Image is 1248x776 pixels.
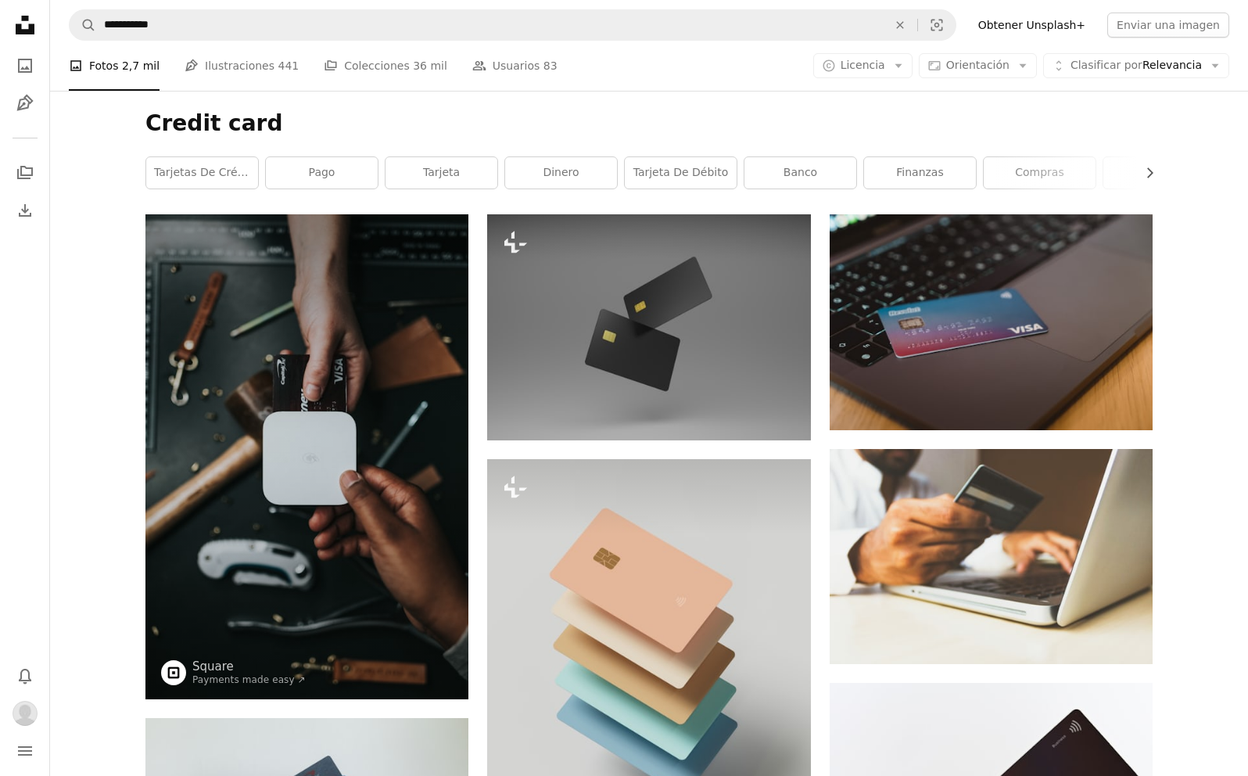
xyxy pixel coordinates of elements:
[1070,59,1142,71] span: Clasificar por
[543,57,558,74] span: 83
[487,641,810,655] a: Una pila de tarjetas de crédito una encima de la otra
[841,59,885,71] span: Licencia
[984,157,1096,189] a: compras
[830,315,1153,329] a: Tarjeta Visa azul y blanca en computadora portátil plateada
[969,13,1095,38] a: Obtener Unsplash+
[919,53,1037,78] button: Orientación
[324,41,447,91] a: Colecciones 36 mil
[744,157,856,189] a: banco
[830,214,1153,430] img: Tarjeta Visa azul y blanca en computadora portátil plateada
[413,57,447,74] span: 36 mil
[145,214,468,699] img: persona titular de una tarjeta Visa y un dispositivo blanco
[1103,157,1215,189] a: billetera
[946,59,1010,71] span: Orientación
[487,214,810,440] img: Una tarjeta de crédito negra volando por el aire
[830,449,1153,664] img: Persona que usa la tarjeta de sujeción de la computadora portátil
[472,41,558,91] a: Usuarios 83
[13,701,38,726] img: Avatar del usuario daniel rangel
[145,449,468,463] a: persona titular de una tarjeta Visa y un dispositivo blanco
[192,659,306,674] a: Square
[813,53,913,78] button: Licencia
[830,549,1153,563] a: Persona que usa la tarjeta de sujeción de la computadora portátil
[70,10,96,40] button: Buscar en Unsplash
[185,41,299,91] a: Ilustraciones 441
[9,698,41,729] button: Perfil
[1070,58,1202,74] span: Relevancia
[69,9,956,41] form: Encuentra imágenes en todo el sitio
[146,157,258,189] a: tarjetas de crédito
[9,50,41,81] a: Fotos
[1135,157,1153,189] button: desplazar lista a la derecha
[9,157,41,189] a: Colecciones
[864,157,976,189] a: Finanzas
[9,735,41,767] button: Menú
[386,157,497,189] a: tarjeta
[192,674,306,685] a: Payments made easy ↗
[625,157,737,189] a: tarjeta de débito
[487,320,810,334] a: Una tarjeta de crédito negra volando por el aire
[9,195,41,226] a: Historial de descargas
[161,660,186,685] img: Ve al perfil de Square
[9,88,41,119] a: Ilustraciones
[145,110,1153,138] h1: Credit card
[266,157,378,189] a: pago
[278,57,299,74] span: 441
[9,660,41,692] button: Notificaciones
[1107,13,1229,38] button: Enviar una imagen
[505,157,617,189] a: dinero
[918,10,956,40] button: Búsqueda visual
[883,10,917,40] button: Borrar
[1043,53,1229,78] button: Clasificar porRelevancia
